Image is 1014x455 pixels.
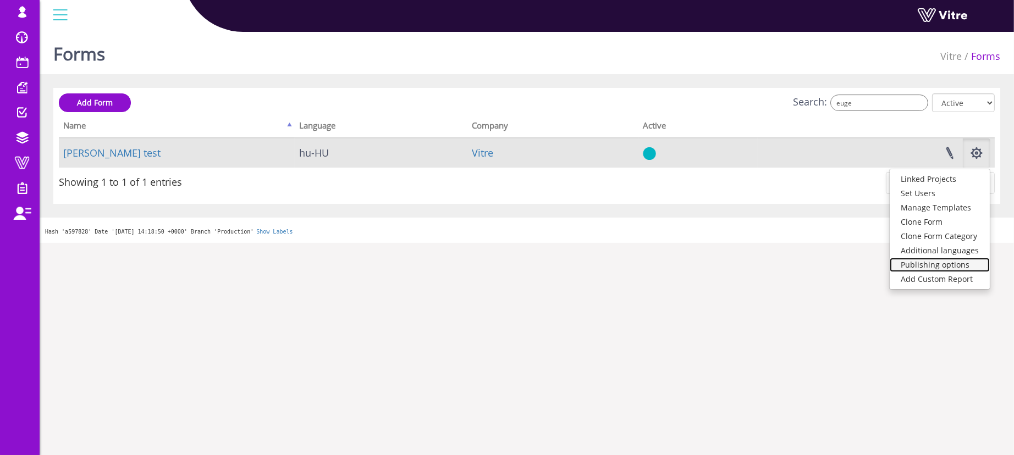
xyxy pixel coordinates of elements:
[53,27,105,74] h1: Forms
[59,117,295,138] th: Name: activate to sort column descending
[472,146,493,159] a: Vitre
[643,147,656,160] img: yes
[890,258,990,272] a: Publishing options
[890,229,990,243] a: Clone Form Category
[295,138,468,168] td: hu-HU
[962,49,1000,64] li: Forms
[890,272,990,286] a: Add Custom Report
[890,243,990,258] a: Additional languages
[77,97,113,108] span: Add Form
[890,215,990,229] a: Clone Form
[830,95,928,111] input: Search:
[638,117,758,138] th: Active
[63,146,161,159] a: [PERSON_NAME] test
[256,229,293,235] a: Show Labels
[886,172,940,194] a: Previous
[467,117,638,138] th: Company
[890,186,990,201] a: Set Users
[793,95,928,111] label: Search:
[45,229,253,235] span: Hash 'a597828' Date '[DATE] 14:18:50 +0000' Branch 'Production'
[940,49,962,63] a: Vitre
[59,93,131,112] a: Add Form
[890,201,990,215] a: Manage Templates
[890,172,990,186] a: Linked Projects
[59,171,182,190] div: Showing 1 to 1 of 1 entries
[295,117,468,138] th: Language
